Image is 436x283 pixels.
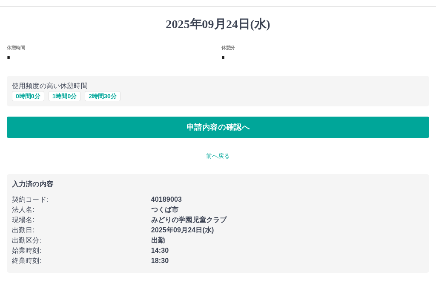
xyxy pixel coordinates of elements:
button: 2時間30分 [85,91,120,101]
button: 申請内容の確認へ [7,117,429,138]
p: 現場名 : [12,215,146,225]
p: 使用頻度の高い休憩時間 [12,81,424,91]
p: 出勤区分 : [12,235,146,246]
label: 休憩時間 [7,44,25,51]
b: みどりの学園児童クラブ [151,216,227,223]
p: 法人名 : [12,205,146,215]
p: 契約コード : [12,194,146,205]
p: 前へ戻る [7,152,429,160]
b: 40189003 [151,196,182,203]
b: 出勤 [151,237,165,244]
button: 1時間0分 [49,91,81,101]
button: 0時間0分 [12,91,44,101]
b: 18:30 [151,257,169,264]
b: 2025年09月24日(水) [151,226,214,234]
p: 入力済の内容 [12,181,424,188]
h1: 2025年09月24日(水) [7,17,429,31]
label: 休憩分 [221,44,235,51]
b: 14:30 [151,247,169,254]
p: 出勤日 : [12,225,146,235]
p: 始業時刻 : [12,246,146,256]
b: つくば市 [151,206,179,213]
p: 終業時刻 : [12,256,146,266]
